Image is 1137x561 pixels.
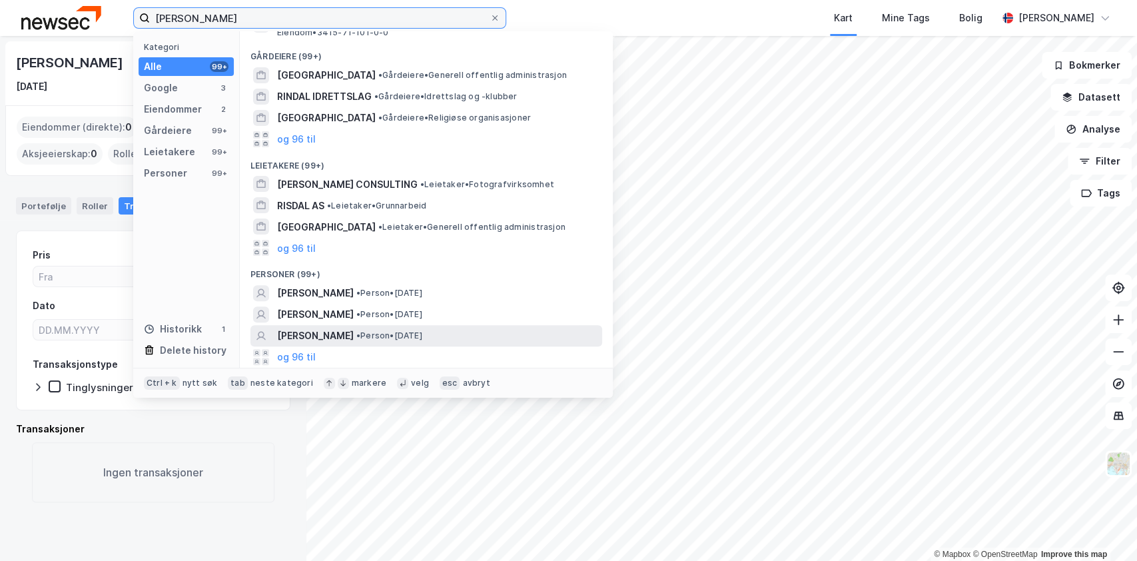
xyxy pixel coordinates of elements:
button: og 96 til [277,349,316,365]
div: Kategori [144,42,234,52]
button: og 96 til [277,240,316,256]
span: • [420,179,424,189]
div: markere [352,378,386,388]
div: Portefølje [16,197,71,215]
div: 99+ [210,61,228,72]
div: Leietakere (99+) [240,150,613,174]
img: newsec-logo.f6e21ccffca1b3a03d2d.png [21,6,101,29]
div: Tinglysninger [66,381,133,394]
span: • [378,113,382,123]
div: Kart [834,10,853,26]
input: Søk på adresse, matrikkel, gårdeiere, leietakere eller personer [150,8,490,28]
div: Transaksjonstype [33,356,118,372]
iframe: Chat Widget [1070,497,1137,561]
span: Person • [DATE] [356,288,422,298]
div: [DATE] [16,79,47,95]
span: Eiendom • 3415-71-101-0-0 [277,27,389,38]
span: • [378,70,382,80]
div: Delete history [160,342,226,358]
div: Alle [144,59,162,75]
div: 99+ [210,168,228,179]
span: 0 [125,119,132,135]
div: [PERSON_NAME] [1018,10,1094,26]
div: 3 [218,83,228,93]
span: Person • [DATE] [356,309,422,320]
span: Gårdeiere • Idrettslag og -klubber [374,91,518,102]
span: Gårdeiere • Religiøse organisasjoner [378,113,531,123]
span: RINDAL IDRETTSLAG [277,89,372,105]
div: Personer (99+) [240,259,613,282]
span: • [356,288,360,298]
div: Ingen transaksjoner [32,442,274,502]
input: Fra [33,267,150,286]
button: Bokmerker [1042,52,1132,79]
span: [GEOGRAPHIC_DATA] [277,219,376,235]
button: Filter [1068,148,1132,175]
img: Z [1106,451,1131,476]
div: 2 [218,104,228,115]
div: 1 [218,324,228,334]
div: Eiendommer (direkte) : [17,117,137,138]
div: Mine Tags [882,10,930,26]
button: Tags [1070,180,1132,207]
input: DD.MM.YYYY [33,320,150,340]
div: Dato [33,298,55,314]
div: 99+ [210,147,228,157]
div: Transaksjoner [16,421,290,437]
button: Datasett [1050,84,1132,111]
span: Leietaker • Fotografvirksomhet [420,179,554,190]
div: nytt søk [183,378,218,388]
div: Historikk [144,321,202,337]
div: Bolig [959,10,982,26]
span: • [374,91,378,101]
span: [PERSON_NAME] [277,285,354,301]
a: Mapbox [934,550,970,559]
div: velg [411,378,429,388]
div: esc [440,376,460,390]
div: Kontrollprogram for chat [1070,497,1137,561]
span: [PERSON_NAME] CONSULTING [277,177,418,193]
div: Roller [77,197,113,215]
span: • [378,222,382,232]
div: Gårdeiere (99+) [240,41,613,65]
div: 99+ [210,125,228,136]
span: Person • [DATE] [356,330,422,341]
div: [PERSON_NAME] [16,52,125,73]
span: [GEOGRAPHIC_DATA] [277,110,376,126]
div: Pris [33,247,51,263]
div: Ctrl + k [144,376,180,390]
span: Leietaker • Grunnarbeid [327,201,426,211]
div: avbryt [462,378,490,388]
div: Leietakere [144,144,195,160]
span: Gårdeiere • Generell offentlig administrasjon [378,70,567,81]
span: [GEOGRAPHIC_DATA] [277,67,376,83]
a: Improve this map [1041,550,1107,559]
span: • [327,201,331,211]
span: • [356,309,360,319]
div: Personer [144,165,187,181]
div: Google [144,80,178,96]
button: Analyse [1054,116,1132,143]
span: Leietaker • Generell offentlig administrasjon [378,222,566,233]
span: 0 [91,146,97,162]
span: • [356,330,360,340]
div: Roller : [108,143,155,165]
div: Gårdeiere [144,123,192,139]
div: Aksjeeierskap : [17,143,103,165]
button: og 96 til [277,131,316,147]
div: Eiendommer [144,101,202,117]
span: [PERSON_NAME] [277,306,354,322]
div: tab [228,376,248,390]
div: neste kategori [250,378,313,388]
span: RISDAL AS [277,198,324,214]
div: Transaksjoner [119,197,194,215]
span: [PERSON_NAME] [277,328,354,344]
a: OpenStreetMap [972,550,1037,559]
